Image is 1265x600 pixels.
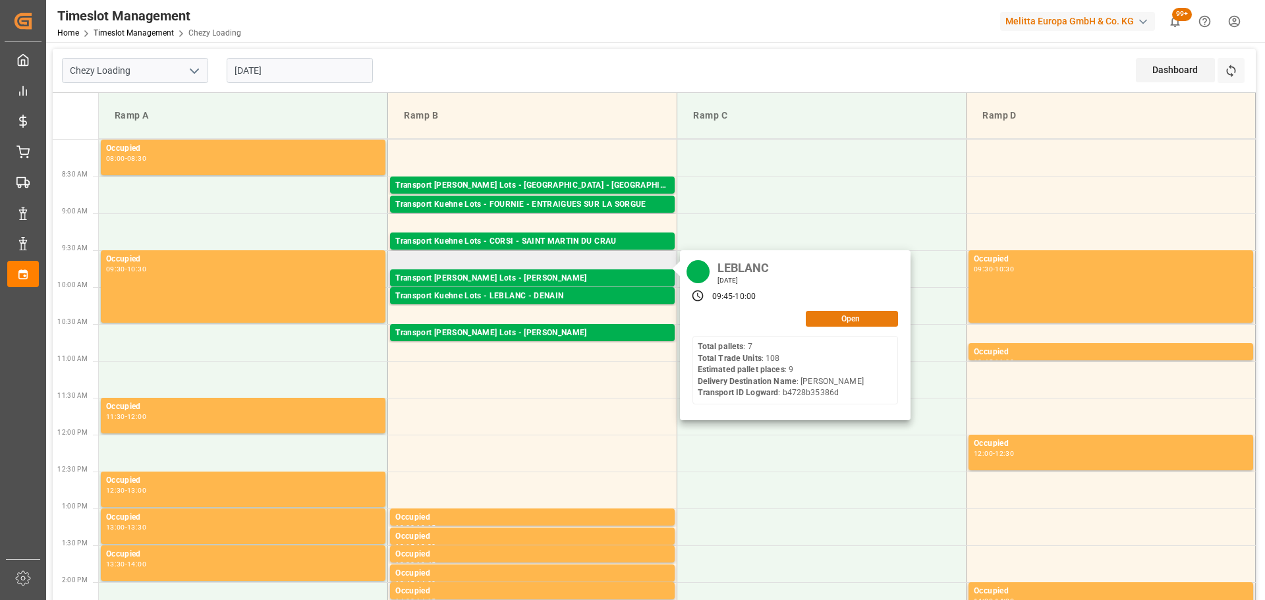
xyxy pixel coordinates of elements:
a: Timeslot Management [94,28,174,38]
input: Type to search/select [62,58,208,83]
div: 10:30 [995,266,1014,272]
div: Occupied [395,511,669,524]
div: 13:30 [416,543,436,549]
span: 1:30 PM [62,539,88,547]
b: Delivery Destination Name [698,377,797,386]
div: - [125,487,127,493]
div: - [414,524,416,530]
div: Transport [PERSON_NAME] Lots - [PERSON_NAME] [395,272,669,285]
span: 9:00 AM [62,207,88,215]
div: Pallets: ,TU: 359,City: [GEOGRAPHIC_DATA],Arrival: [DATE] 00:00:00 [395,303,669,314]
div: 12:30 [106,487,125,493]
div: 12:00 [127,414,146,420]
div: 13:15 [416,524,436,530]
div: Occupied [106,400,380,414]
div: 11:30 [106,414,125,420]
div: Occupied [106,474,380,487]
div: - [125,561,127,567]
button: Open [806,311,898,327]
div: 14:00 [127,561,146,567]
span: 1:00 PM [62,503,88,510]
div: Pallets: ,TU: 96,City: [GEOGRAPHIC_DATA],Arrival: [DATE] 00:00:00 [395,192,669,204]
span: 12:30 PM [57,466,88,473]
div: Transport Kuehne Lots - LEBLANC - DENAIN [395,290,669,303]
button: show 100 new notifications [1160,7,1190,36]
span: 10:30 AM [57,318,88,325]
div: - [733,291,735,303]
div: 13:30 [127,524,146,530]
div: 09:30 [974,266,993,272]
span: 2:00 PM [62,576,88,584]
div: - [125,155,127,161]
div: - [993,450,995,456]
div: Occupied [395,530,669,543]
div: 08:00 [106,155,125,161]
div: Transport Kuehne Lots - FOURNIE - ENTRAIGUES SUR LA SORGUE [395,198,669,211]
div: Ramp B [399,103,666,128]
div: Occupied [106,511,380,524]
b: Total pallets [698,342,744,351]
div: 13:00 [127,487,146,493]
div: Transport [PERSON_NAME] Lots - [GEOGRAPHIC_DATA] - [GEOGRAPHIC_DATA] [395,179,669,192]
div: Pallets: 1,TU: 80,City: ENTRAIGUES SUR LA SORGUE,Arrival: [DATE] 00:00:00 [395,211,669,223]
a: Home [57,28,79,38]
div: Occupied [974,346,1248,359]
div: Occupied [395,585,669,598]
div: - [993,359,995,365]
b: Transport ID Logward [698,388,779,397]
div: 13:30 [106,561,125,567]
div: 09:45 [712,291,733,303]
b: Total Trade Units [698,354,762,363]
span: 11:00 AM [57,355,88,362]
div: Pallets: ,TU: 658,City: [GEOGRAPHIC_DATA][PERSON_NAME],Arrival: [DATE] 00:00:00 [395,248,669,259]
div: 12:00 [974,450,993,456]
div: Ramp C [688,103,955,128]
div: 14:00 [416,580,436,586]
div: Occupied [974,437,1248,450]
div: Occupied [106,548,380,561]
div: - [414,580,416,586]
span: 8:30 AM [62,171,88,178]
div: Ramp A [109,103,377,128]
button: Melitta Europa GmbH & Co. KG [1000,9,1160,34]
div: Occupied [395,548,669,561]
button: Help Center [1190,7,1220,36]
div: Pallets: ,TU: 106,City: [GEOGRAPHIC_DATA],Arrival: [DATE] 00:00:00 [395,340,669,351]
div: [DATE] [713,276,774,285]
div: 12:30 [995,450,1014,456]
div: 10:00 [735,291,756,303]
div: - [125,266,127,272]
div: - [414,561,416,567]
div: Melitta Europa GmbH & Co. KG [1000,12,1155,31]
span: 99+ [1172,8,1192,21]
div: 10:30 [127,266,146,272]
input: DD-MM-YYYY [227,58,373,83]
div: Pallets: 7,TU: 108,City: [GEOGRAPHIC_DATA],Arrival: [DATE] 00:00:00 [395,285,669,296]
div: 13:15 [395,543,414,549]
div: Occupied [974,253,1248,266]
button: open menu [184,61,204,81]
div: 13:00 [395,524,414,530]
div: 08:30 [127,155,146,161]
span: 9:30 AM [62,244,88,252]
div: 13:00 [106,524,125,530]
span: 10:00 AM [57,281,88,288]
div: : 7 : 108 : 9 : [PERSON_NAME] : b4728b35386d [698,341,864,399]
div: Dashboard [1136,58,1215,82]
div: Ramp D [977,103,1245,128]
b: Estimated pallet places [698,365,785,374]
span: 11:30 AM [57,392,88,399]
div: 10:45 [974,359,993,365]
div: - [414,543,416,549]
div: Transport [PERSON_NAME] Lots - [PERSON_NAME] [395,327,669,340]
div: - [125,414,127,420]
div: 13:45 [416,561,436,567]
div: 13:45 [395,580,414,586]
div: - [993,266,995,272]
div: 09:30 [106,266,125,272]
div: Timeslot Management [57,6,241,26]
div: Occupied [395,567,669,580]
span: 12:00 PM [57,429,88,436]
div: - [125,524,127,530]
div: Occupied [106,142,380,155]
